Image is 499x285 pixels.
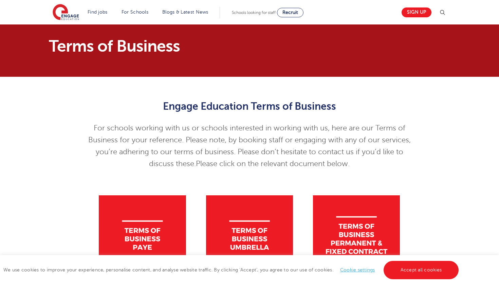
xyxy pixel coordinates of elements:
p: For schools working with us or schools interested in working with us, here are our Terms of Busin... [83,122,416,170]
span: Recruit [282,10,298,15]
h2: Engage Education Terms of Business [83,101,416,112]
h1: Terms of Business [49,38,313,54]
span: We use cookies to improve your experience, personalise content, and analyse website traffic. By c... [3,267,460,272]
a: Accept all cookies [384,261,459,279]
a: Cookie settings [340,267,375,272]
span: Schools looking for staff [232,10,276,15]
span: y booking staff or engaging with any of our services, you’re adhering to our terms of business. P... [96,136,411,168]
a: Sign up [402,7,431,17]
a: Find jobs [88,10,108,15]
a: Blogs & Latest News [162,10,208,15]
img: Engage Education [53,4,79,21]
a: For Schools [122,10,148,15]
a: Recruit [277,8,303,17]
